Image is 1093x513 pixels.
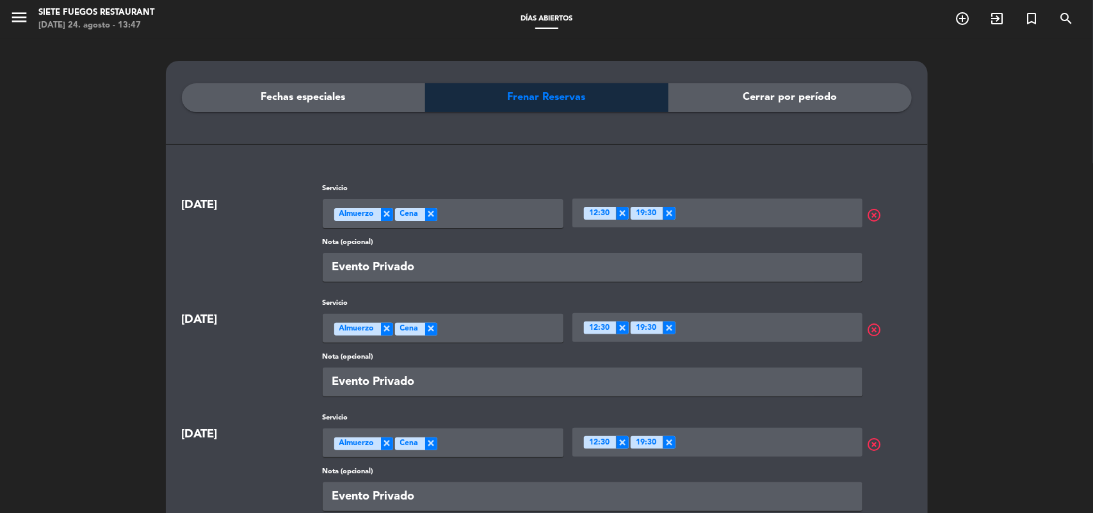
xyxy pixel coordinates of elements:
[10,8,29,27] i: menu
[400,437,418,450] span: Cena
[616,436,629,449] span: ×
[636,322,656,335] span: 19:30
[589,208,610,220] span: 12:30
[339,208,374,221] span: Almuerzo
[323,482,862,511] input: Puede agregar un recordatorio o explicación…
[323,352,862,363] label: Nota (opcional)
[425,323,437,336] span: ×
[955,11,970,26] i: add_circle_outline
[589,322,610,335] span: 12:30
[323,412,563,424] label: Servicio
[323,253,862,282] input: Puede agregar un recordatorio o explicación…
[514,15,579,22] span: Días abiertos
[323,466,862,478] label: Nota (opcional)
[38,6,154,19] div: Siete Fuegos Restaurant
[636,437,656,450] span: 19:30
[867,208,916,223] span: highlight_off
[616,207,629,220] span: ×
[616,322,629,334] span: ×
[400,208,418,221] span: Cena
[323,368,862,396] input: Puede agregar un recordatorio o explicación…
[38,19,154,32] div: [DATE] 24. agosto - 13:47
[425,208,437,221] span: ×
[867,322,916,338] span: highlight_off
[663,436,676,449] span: ×
[182,428,218,440] span: [DATE]
[589,437,610,450] span: 12:30
[1024,11,1039,26] i: turned_in_not
[1058,11,1074,26] i: search
[663,322,676,334] span: ×
[380,437,393,450] span: ×
[400,323,418,336] span: Cena
[425,437,437,450] span: ×
[323,183,563,195] label: Servicio
[508,89,586,106] span: Frenar Reservas
[380,208,393,221] span: ×
[323,237,862,248] label: Nota (opcional)
[323,298,563,309] label: Servicio
[10,8,29,31] button: menu
[380,323,393,336] span: ×
[182,314,218,325] span: [DATE]
[261,89,346,106] span: Fechas especiales
[867,437,916,452] span: highlight_off
[663,207,676,220] span: ×
[636,208,656,220] span: 19:30
[989,11,1005,26] i: exit_to_app
[182,199,218,211] span: [DATE]
[339,323,374,336] span: Almuerzo
[743,89,837,106] span: Cerrar por período
[339,437,374,450] span: Almuerzo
